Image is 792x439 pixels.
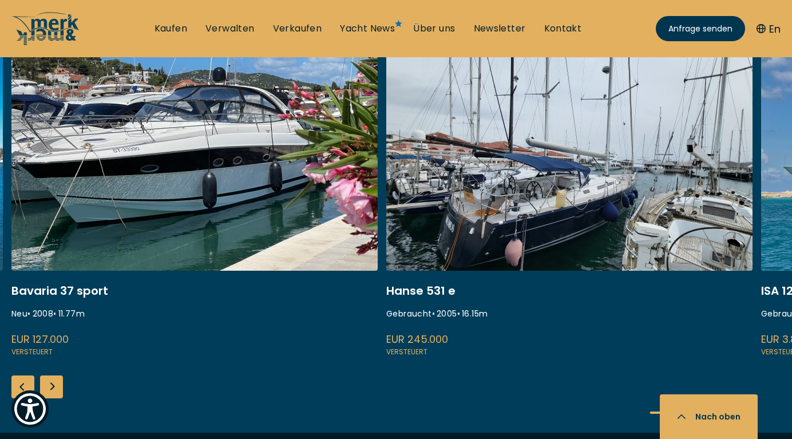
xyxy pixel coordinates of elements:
[656,16,745,41] a: Anfrage senden
[544,22,582,35] a: Kontakt
[413,22,455,35] a: Über uns
[340,22,395,35] a: Yacht News
[757,21,781,37] button: En
[11,375,34,398] div: Previous slide
[474,22,526,35] a: Newsletter
[155,22,187,35] a: Kaufen
[668,23,732,35] span: Anfrage senden
[660,394,758,439] button: Nach oben
[40,375,63,398] div: Next slide
[205,22,255,35] a: Verwalten
[11,390,49,428] button: Show Accessibility Preferences
[273,22,322,35] a: Verkaufen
